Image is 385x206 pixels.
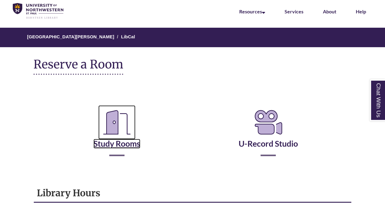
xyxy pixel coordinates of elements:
[33,28,352,47] nav: Breadcrumb
[323,9,336,14] a: About
[93,124,140,148] a: Study Rooms
[33,90,352,174] div: Reserve a Room
[13,3,63,19] img: UNWSP Library Logo
[285,9,303,14] a: Services
[27,34,114,39] a: [GEOGRAPHIC_DATA][PERSON_NAME]
[356,9,366,14] a: Help
[37,187,348,199] h1: Library Hours
[121,34,135,39] a: LibCal
[239,9,265,14] a: Resources
[239,124,298,148] a: U-Record Studio
[33,58,123,75] h1: Reserve a Room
